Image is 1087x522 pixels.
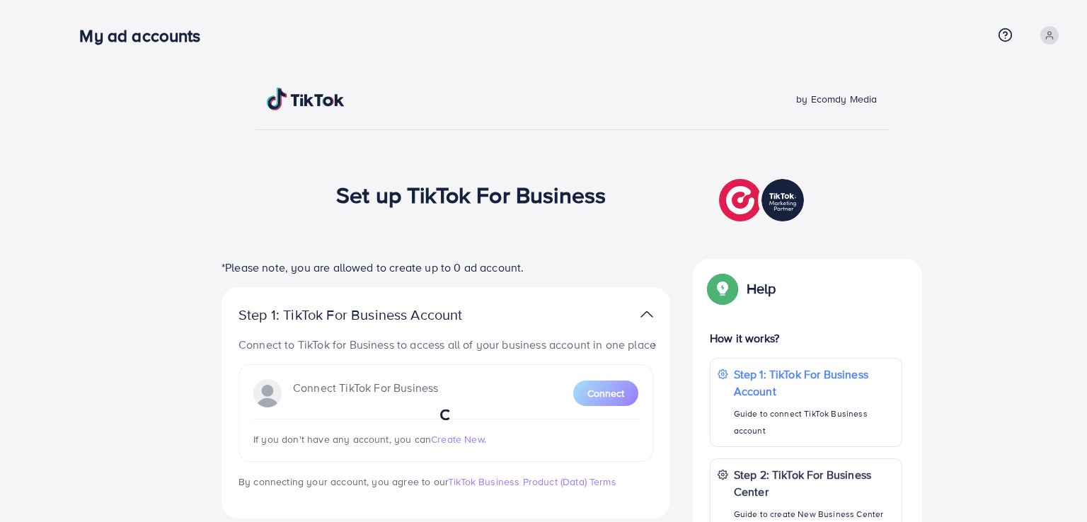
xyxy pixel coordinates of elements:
img: Popup guide [710,276,735,301]
img: TikTok partner [640,304,653,325]
img: TikTok [267,88,345,110]
p: Guide to connect TikTok Business account [734,405,895,439]
p: Help [747,280,776,297]
p: *Please note, you are allowed to create up to 0 ad account. [222,259,670,276]
p: Step 1: TikTok For Business Account [238,306,507,323]
p: Step 1: TikTok For Business Account [734,366,895,400]
img: TikTok partner [719,175,807,225]
p: How it works? [710,330,902,347]
p: Step 2: TikTok For Business Center [734,466,895,500]
h3: My ad accounts [79,25,212,46]
h1: Set up TikTok For Business [336,181,606,208]
span: by Ecomdy Media [796,92,877,106]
